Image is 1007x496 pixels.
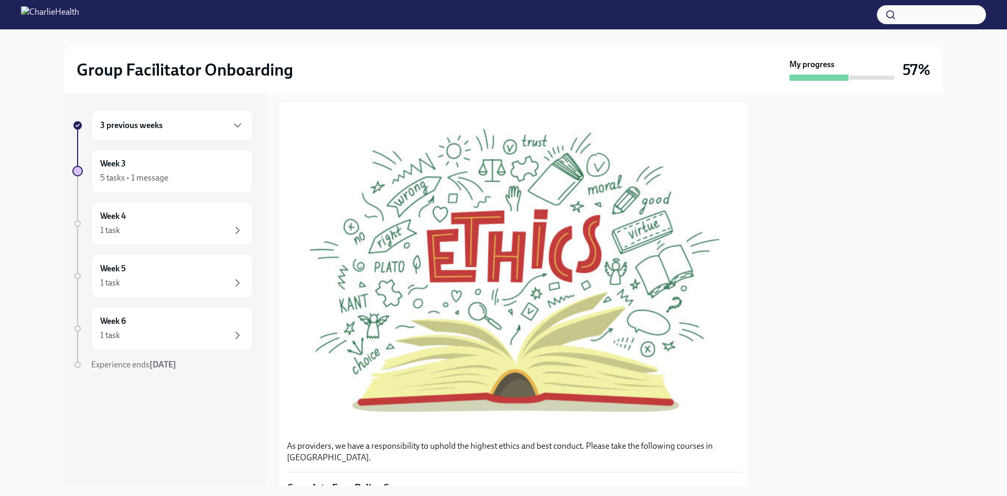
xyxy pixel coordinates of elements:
div: 1 task [100,225,120,236]
h6: Week 3 [100,158,126,170]
a: Week 35 tasks • 1 message [72,149,253,193]
img: CharlieHealth [21,6,79,23]
div: 1 task [100,277,120,289]
div: 5 tasks • 1 message [100,172,168,184]
div: 3 previous weeks [91,110,253,141]
span: Experience ends [91,360,176,370]
h6: Week 4 [100,210,126,222]
h3: 57% [903,60,930,79]
h6: Week 6 [100,315,126,327]
h6: 3 previous weeks [100,120,163,131]
div: 1 task [100,330,120,341]
strong: My progress [789,59,834,70]
h6: Week 5 [100,263,126,275]
a: Week 61 task [72,307,253,351]
p: Complete Four Relias Courses [287,481,741,494]
a: Week 41 task [72,202,253,246]
button: Zoom image [287,110,741,432]
p: As providers, we have a responsibility to uphold the highest ethics and best conduct. Please take... [287,440,741,463]
a: Week 51 task [72,254,253,298]
strong: [DATE] [149,360,176,370]
h2: Group Facilitator Onboarding [77,59,293,80]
